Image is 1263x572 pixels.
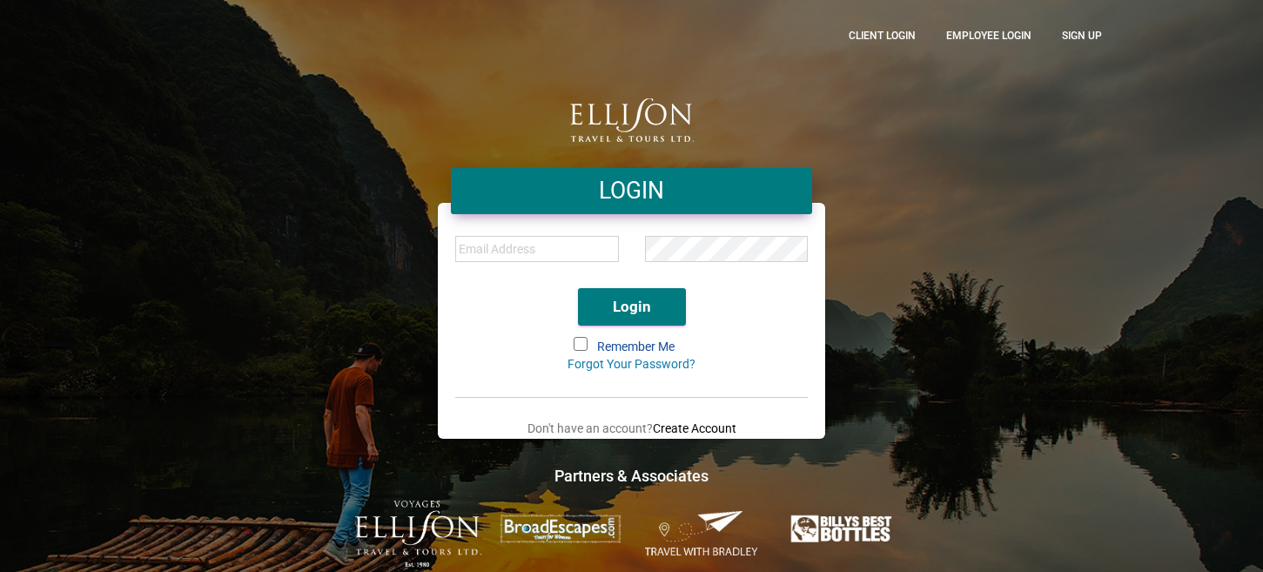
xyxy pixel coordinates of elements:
[578,288,686,326] button: Login
[355,501,480,568] img: ET-Voyages-text-colour-Logo-with-est.png
[570,98,694,142] img: logo.png
[568,357,695,371] a: Forgot Your Password?
[575,339,688,356] label: Remember Me
[464,175,799,207] h4: LOGIN
[653,421,736,435] a: Create Account
[455,236,619,262] input: Email Address
[149,465,1115,487] h4: Partners & Associates
[782,510,907,548] img: Billys-Best-Bottles.png
[1049,13,1115,57] a: Sign up
[640,509,765,558] img: Travel-With-Bradley.png
[933,13,1045,57] a: Employee Login
[455,418,808,439] p: Don't have an account?
[836,13,929,57] a: CLient Login
[498,514,623,544] img: broadescapes.png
